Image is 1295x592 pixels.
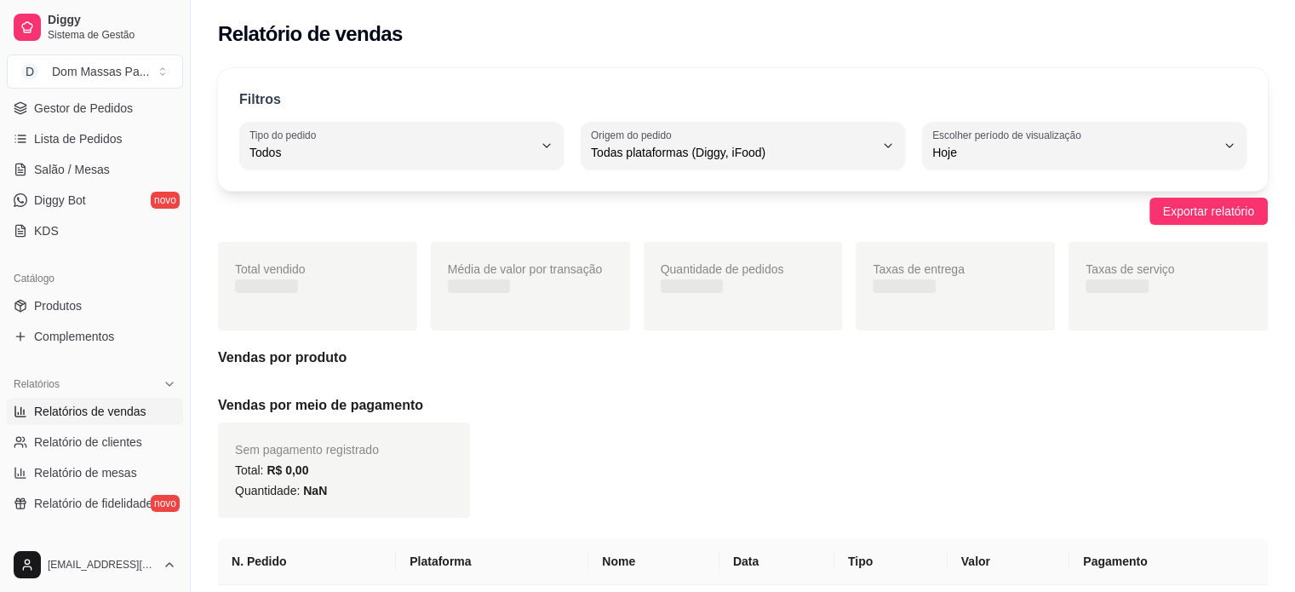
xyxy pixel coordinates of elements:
a: Relatório de clientes [7,428,183,456]
span: Relatório de mesas [34,464,137,481]
span: Sistema de Gestão [48,28,176,42]
span: Complementos [34,328,114,345]
span: Lista de Pedidos [34,130,123,147]
span: Média de valor por transação [448,262,602,276]
th: Valor [948,538,1070,585]
span: NaN [303,484,327,497]
span: R$ 0,00 [266,463,308,477]
a: DiggySistema de Gestão [7,7,183,48]
label: Escolher período de visualização [932,128,1086,142]
th: Nome [588,538,719,585]
a: Complementos [7,323,183,350]
span: D [21,63,38,80]
label: Tipo do pedido [249,128,322,142]
span: Total: [235,463,308,477]
span: Relatório de fidelidade [34,495,152,512]
button: Exportar relatório [1149,198,1268,225]
span: Hoje [932,144,1216,161]
span: Todas plataformas (Diggy, iFood) [591,144,874,161]
button: Origem do pedidoTodas plataformas (Diggy, iFood) [581,122,905,170]
h2: Relatório de vendas [218,20,403,48]
a: Produtos [7,292,183,319]
a: KDS [7,217,183,244]
th: Pagamento [1069,538,1268,585]
h5: Vendas por produto [218,348,1268,368]
button: Tipo do pedidoTodos [239,122,564,170]
span: Diggy [48,13,176,28]
th: Tipo [834,538,948,585]
th: N. Pedido [218,538,396,585]
span: Taxas de entrega [873,262,964,276]
span: Quantidade: [235,484,327,497]
span: KDS [34,222,59,239]
button: Select a team [7,55,183,89]
div: Dom Massas Pa ... [52,63,149,80]
span: Todos [249,144,533,161]
button: [EMAIL_ADDRESS][DOMAIN_NAME] [7,544,183,585]
span: Relatórios [14,377,60,391]
span: Relatório de clientes [34,434,142,451]
span: Exportar relatório [1163,202,1254,221]
label: Origem do pedido [591,128,677,142]
th: Plataforma [396,538,588,585]
span: Diggy Bot [34,192,86,209]
a: Gestor de Pedidos [7,95,183,122]
a: Relatórios de vendas [7,398,183,425]
span: [EMAIL_ADDRESS][DOMAIN_NAME] [48,558,156,572]
span: Salão / Mesas [34,161,110,178]
th: Data [719,538,834,585]
a: Diggy Botnovo [7,187,183,214]
a: Relatório de fidelidadenovo [7,490,183,517]
span: Sem pagamento registrado [235,443,379,457]
p: Filtros [239,89,281,110]
div: Catálogo [7,265,183,292]
button: Escolher período de visualizaçãoHoje [922,122,1246,170]
a: Relatório de mesas [7,459,183,486]
a: Salão / Mesas [7,156,183,183]
span: Quantidade de pedidos [661,262,784,276]
span: Gestor de Pedidos [34,100,133,117]
span: Taxas de serviço [1086,262,1174,276]
span: Produtos [34,297,82,314]
span: Relatórios de vendas [34,403,146,420]
h5: Vendas por meio de pagamento [218,395,1268,416]
span: Total vendido [235,262,306,276]
a: Lista de Pedidos [7,125,183,152]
